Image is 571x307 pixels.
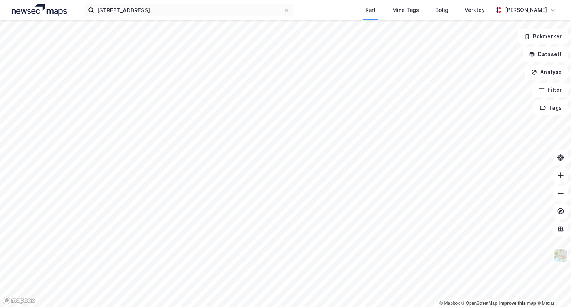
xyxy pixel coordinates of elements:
[525,65,568,80] button: Analyse
[435,6,448,14] div: Bolig
[12,4,67,16] img: logo.a4113a55bc3d86da70a041830d287a7e.svg
[505,6,547,14] div: [PERSON_NAME]
[2,296,35,305] a: Mapbox homepage
[465,6,485,14] div: Verktøy
[518,29,568,44] button: Bokmerker
[439,301,460,306] a: Mapbox
[461,301,497,306] a: OpenStreetMap
[534,271,571,307] div: Kontrollprogram for chat
[533,100,568,115] button: Tags
[94,4,284,16] input: Søk på adresse, matrikkel, gårdeiere, leietakere eller personer
[523,47,568,62] button: Datasett
[499,301,536,306] a: Improve this map
[532,83,568,97] button: Filter
[554,249,568,263] img: Z
[392,6,419,14] div: Mine Tags
[534,271,571,307] iframe: Chat Widget
[365,6,376,14] div: Kart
